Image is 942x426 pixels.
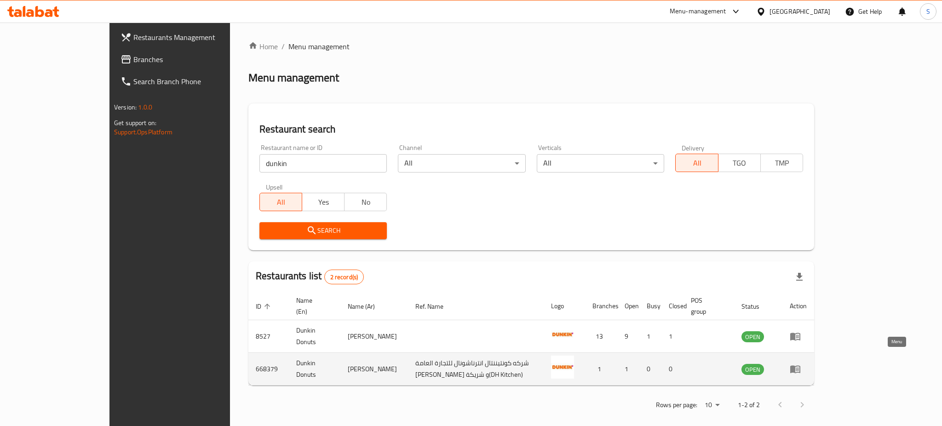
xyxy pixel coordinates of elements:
[281,41,285,52] li: /
[248,320,289,353] td: 8527
[266,184,283,190] label: Upsell
[718,154,761,172] button: TGO
[256,269,364,284] h2: Restaurants list
[133,32,259,43] span: Restaurants Management
[348,301,387,312] span: Name (Ar)
[114,101,137,113] span: Version:
[133,76,259,87] span: Search Branch Phone
[661,292,684,320] th: Closed
[661,353,684,386] td: 0
[639,353,661,386] td: 0
[259,154,387,173] input: Search for restaurant name or ID..
[926,6,930,17] span: S
[259,222,387,239] button: Search
[741,301,771,312] span: Status
[701,398,723,412] div: Rows per page:
[656,399,697,411] p: Rows per page:
[340,353,408,386] td: [PERSON_NAME]
[256,301,273,312] span: ID
[790,331,807,342] div: Menu
[551,323,574,346] img: Dunkin Donuts
[544,292,585,320] th: Logo
[344,193,387,211] button: No
[764,156,799,170] span: TMP
[741,332,764,342] span: OPEN
[415,301,455,312] span: Ref. Name
[248,70,339,85] h2: Menu management
[788,266,810,288] div: Export file
[302,193,345,211] button: Yes
[639,320,661,353] td: 1
[617,353,639,386] td: 1
[537,154,664,173] div: All
[722,156,757,170] span: TGO
[741,331,764,342] div: OPEN
[113,70,267,92] a: Search Branch Phone
[691,295,723,317] span: POS group
[585,353,617,386] td: 1
[348,196,383,209] span: No
[738,399,760,411] p: 1-2 of 2
[661,320,684,353] td: 1
[259,193,302,211] button: All
[133,54,259,65] span: Branches
[248,41,814,52] nav: breadcrumb
[617,320,639,353] td: 9
[248,353,289,386] td: 668379
[782,292,814,320] th: Action
[264,196,299,209] span: All
[551,356,574,379] img: Dunkin Donuts
[113,26,267,48] a: Restaurants Management
[259,122,803,136] h2: Restaurant search
[114,126,172,138] a: Support.OpsPlatform
[639,292,661,320] th: Busy
[585,320,617,353] td: 13
[585,292,617,320] th: Branches
[617,292,639,320] th: Open
[289,320,340,353] td: Dunkin Donuts
[113,48,267,70] a: Branches
[398,154,525,173] div: All
[288,41,350,52] span: Menu management
[679,156,714,170] span: All
[138,101,152,113] span: 1.0.0
[306,196,341,209] span: Yes
[340,320,408,353] td: [PERSON_NAME]
[267,225,379,236] span: Search
[408,353,544,386] td: شركه كونتيننتال انترناشونال للتجارة العامة [PERSON_NAME] و شريكة(DH Kitchen)
[670,6,726,17] div: Menu-management
[675,154,718,172] button: All
[114,117,156,129] span: Get support on:
[324,270,364,284] div: Total records count
[741,364,764,375] span: OPEN
[248,292,814,386] table: enhanced table
[296,295,329,317] span: Name (En)
[325,273,364,282] span: 2 record(s)
[682,144,705,151] label: Delivery
[289,353,340,386] td: Dunkin Donuts
[770,6,830,17] div: [GEOGRAPHIC_DATA]
[760,154,803,172] button: TMP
